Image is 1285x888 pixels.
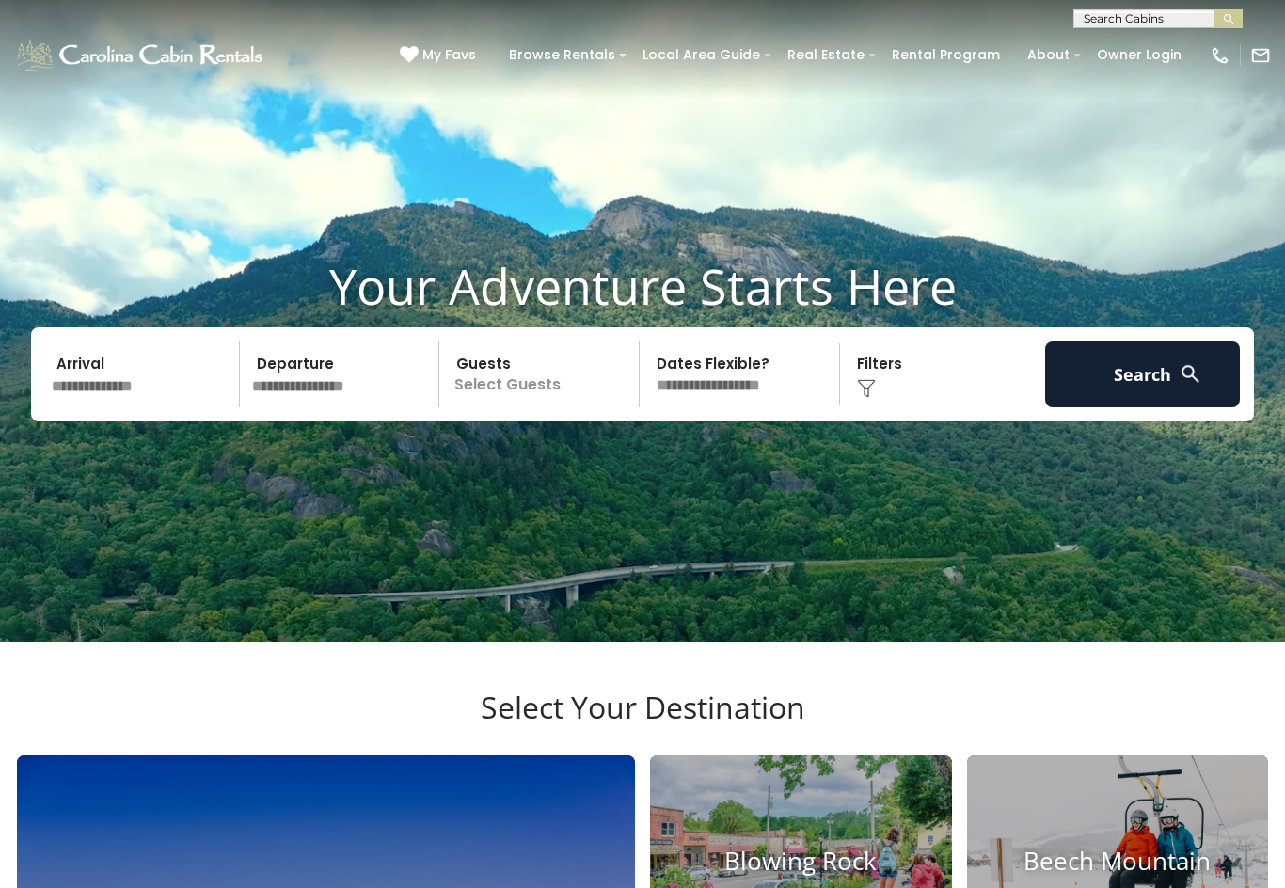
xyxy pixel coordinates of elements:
span: My Favs [422,45,476,65]
h4: Beech Mountain [967,847,1269,876]
h1: Your Adventure Starts Here [14,257,1271,315]
h3: Select Your Destination [14,690,1271,755]
img: White-1-1-2.png [14,37,268,74]
button: Search [1045,341,1240,407]
a: About [1018,40,1079,70]
a: My Favs [400,45,481,66]
a: Local Area Guide [633,40,769,70]
img: filter--v1.png [857,379,876,398]
img: mail-regular-white.png [1250,45,1271,66]
p: Select Guests [445,341,639,407]
a: Browse Rentals [500,40,625,70]
a: Owner Login [1087,40,1191,70]
img: search-regular-white.png [1179,362,1202,386]
h4: Blowing Rock [650,847,952,876]
a: Real Estate [778,40,874,70]
a: Rental Program [882,40,1009,70]
img: phone-regular-white.png [1210,45,1230,66]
